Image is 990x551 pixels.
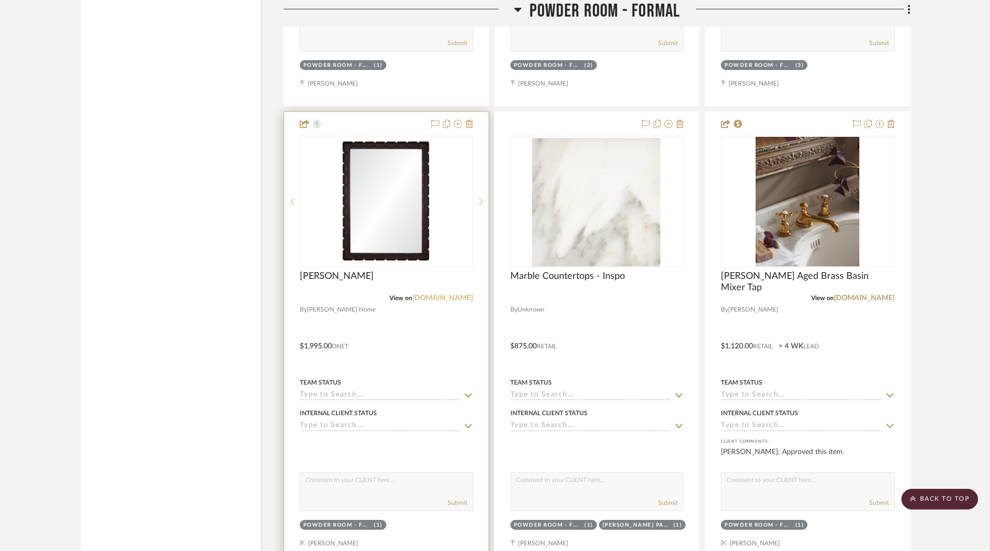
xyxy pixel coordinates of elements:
div: Team Status [721,378,762,387]
div: Team Status [510,378,552,387]
span: [PERSON_NAME] Home [307,305,375,315]
div: (2) [584,62,593,69]
img: Marble Countertops - Inspo [532,137,662,266]
div: Powder Room - Formal [514,521,582,529]
div: (1) [796,521,804,529]
div: Powder Room - Formal [724,62,793,69]
div: Internal Client Status [510,408,588,418]
span: Marble Countertops - Inspo [510,271,625,282]
input: Type to Search… [721,391,882,401]
span: View on [811,295,834,301]
scroll-to-top-button: BACK TO TOP [901,489,978,510]
input: Type to Search… [721,421,882,431]
div: Internal Client Status [300,408,377,418]
div: 0 [511,136,683,267]
button: Submit [448,38,467,48]
span: [PERSON_NAME] Aged Brass Basin Mixer Tap [721,271,894,293]
div: (1) [374,521,383,529]
input: Type to Search… [510,391,671,401]
div: [PERSON_NAME]: Approved this item. [721,447,894,468]
div: [PERSON_NAME] Pantry [603,521,671,529]
div: Internal Client Status [721,408,798,418]
span: Unknown [518,305,545,315]
span: By [510,305,518,315]
div: (1) [674,521,682,529]
div: Powder Room - Formal [303,521,372,529]
span: [PERSON_NAME] [728,305,778,315]
div: Powder Room - Formal [514,62,582,69]
span: View on [389,295,412,301]
a: [DOMAIN_NAME] [834,294,895,302]
input: Type to Search… [300,391,461,401]
input: Type to Search… [510,421,671,431]
div: Powder Room - Formal [303,62,372,69]
input: Type to Search… [300,421,461,431]
div: (1) [374,62,383,69]
div: (1) [584,521,593,529]
button: Submit [658,498,678,507]
div: (3) [796,62,804,69]
div: Team Status [300,378,341,387]
span: [PERSON_NAME] [300,271,374,282]
button: Submit [658,38,678,48]
div: Powder Room - Formal [724,521,793,529]
button: Submit [869,38,889,48]
a: [DOMAIN_NAME] [412,294,473,302]
img: Darcy [322,137,451,266]
span: By [721,305,728,315]
span: By [300,305,307,315]
button: Submit [448,498,467,507]
img: deVOL Aged Brass Basin Mixer Tap [756,137,859,266]
button: Submit [869,498,889,507]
